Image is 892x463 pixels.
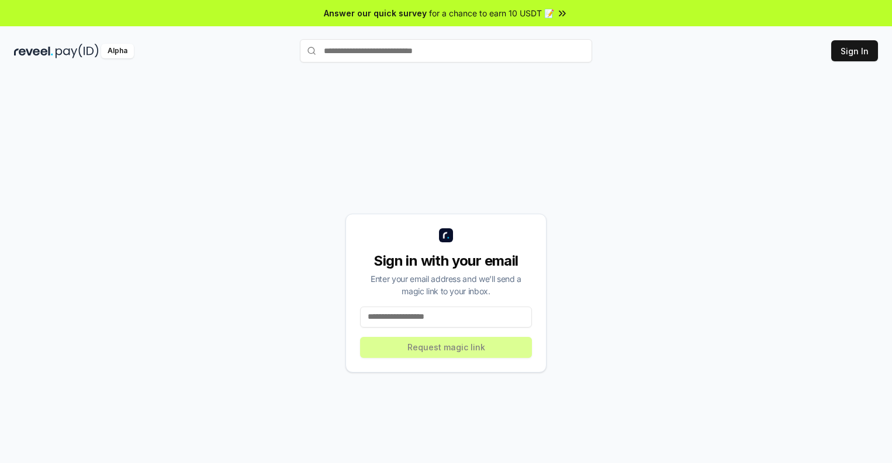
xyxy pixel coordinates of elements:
[439,228,453,242] img: logo_small
[14,44,53,58] img: reveel_dark
[831,40,878,61] button: Sign In
[324,7,427,19] span: Answer our quick survey
[429,7,554,19] span: for a chance to earn 10 USDT 📝
[360,273,532,297] div: Enter your email address and we’ll send a magic link to your inbox.
[101,44,134,58] div: Alpha
[56,44,99,58] img: pay_id
[360,252,532,270] div: Sign in with your email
